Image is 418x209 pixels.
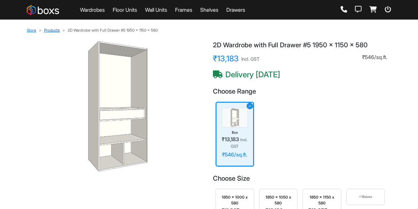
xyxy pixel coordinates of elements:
[213,174,387,182] h3: Choose Size
[221,194,249,206] div: 1850 x 1000 x 580
[222,108,248,127] img: Eco
[308,194,336,206] div: 1850 x 1150 x 580
[213,41,387,49] h1: 2D Wardrobe with Full Drawer #5 1950 x 1150 x 580
[213,87,387,95] h3: Choose Range
[352,194,379,200] div: + 18 sizes
[362,54,387,60] span: ₹546/sq.ft.
[241,55,260,62] span: Incl. GST
[222,152,248,158] div: ₹546/sq.ft.
[31,41,205,172] img: 2D Wardrobe with Full Drawer #5 1950 x 1150 x 580
[222,130,248,135] div: Eco
[200,6,218,14] a: Shelves
[175,6,192,14] a: Frames
[27,5,59,15] img: Boxs logo
[145,6,167,14] a: Wall Units
[265,194,292,206] div: 1850 x 1050 x 580
[222,136,248,149] div: ₹13,183
[27,27,391,33] nav: breadcrumb
[231,137,248,148] span: Incl. GST
[80,6,105,14] a: Wardrobes
[44,28,60,33] a: Products
[226,6,245,14] a: Drawers
[213,70,280,80] span: Delivery [DATE]
[213,54,239,64] span: ₹13,183
[247,103,253,109] div: ✓
[60,27,158,33] li: 2D Wardrobe with Full Drawer #5 1950 x 1150 x 580
[27,28,36,33] a: Store
[113,6,137,14] a: Floor Units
